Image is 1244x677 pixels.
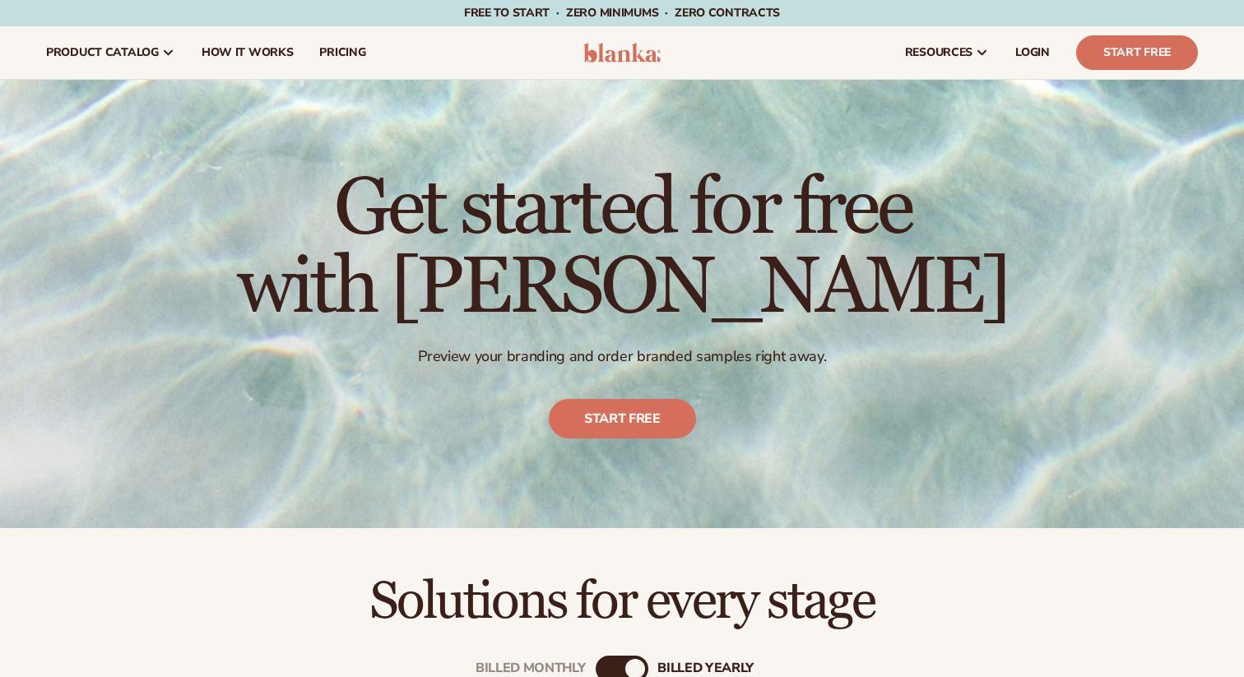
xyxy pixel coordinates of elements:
a: LOGIN [1002,26,1063,79]
p: Preview your branding and order branded samples right away. [237,347,1008,366]
span: resources [905,46,972,59]
a: How It Works [188,26,307,79]
a: Start Free [1076,35,1198,70]
a: product catalog [33,26,188,79]
div: Billed Monthly [476,661,586,677]
a: pricing [306,26,378,79]
h2: Solutions for every stage [46,574,1198,629]
span: LOGIN [1015,46,1050,59]
span: product catalog [46,46,159,59]
div: billed Yearly [657,661,754,677]
span: How It Works [202,46,294,59]
h1: Get started for free with [PERSON_NAME] [237,169,1008,327]
a: Start free [549,399,696,438]
a: resources [892,26,1002,79]
span: Free to start · ZERO minimums · ZERO contracts [464,5,780,21]
span: pricing [319,46,365,59]
img: logo [583,43,661,63]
